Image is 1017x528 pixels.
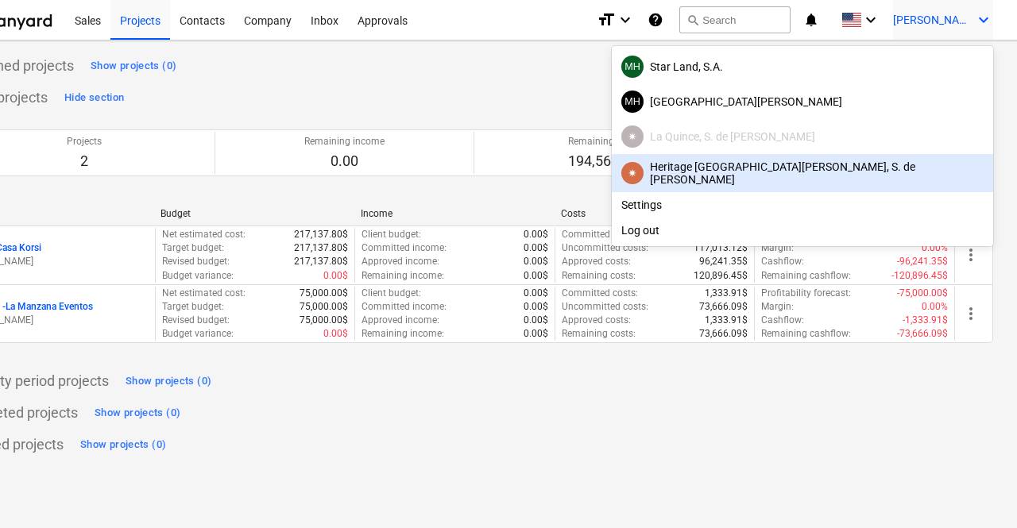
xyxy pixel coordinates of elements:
[625,61,640,72] span: MH
[938,452,1017,528] div: Widget de chat
[612,192,993,218] div: Settings
[628,130,637,143] span: ✷
[621,56,984,78] div: Star Land, S.A.
[612,218,993,243] div: Log out
[621,125,984,148] div: La Quince, S. de [PERSON_NAME]
[938,452,1017,528] iframe: Chat Widget
[621,56,644,78] div: Marian Hernandez
[628,167,637,179] span: ✷
[621,91,984,113] div: [GEOGRAPHIC_DATA][PERSON_NAME]
[621,160,984,186] div: Heritage [GEOGRAPHIC_DATA][PERSON_NAME], S. de [PERSON_NAME]
[625,96,640,107] span: MH
[621,91,644,113] div: Marian Hernandez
